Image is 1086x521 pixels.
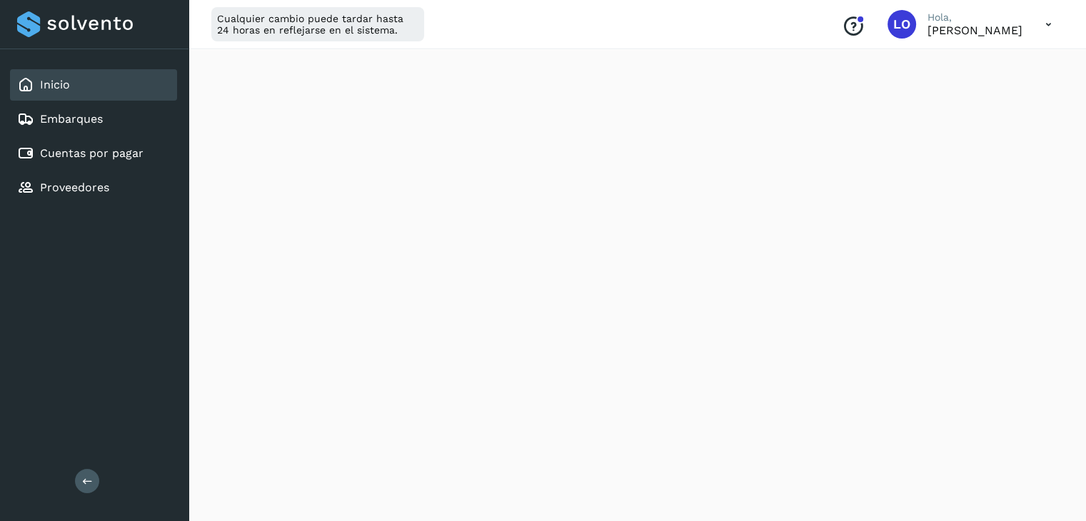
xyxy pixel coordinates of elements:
div: Inicio [10,69,177,101]
p: Hola, [927,11,1022,24]
div: Cualquier cambio puede tardar hasta 24 horas en reflejarse en el sistema. [211,7,424,41]
div: Embarques [10,103,177,135]
a: Proveedores [40,181,109,194]
div: Cuentas por pagar [10,138,177,169]
div: Proveedores [10,172,177,203]
a: Cuentas por pagar [40,146,144,160]
a: Inicio [40,78,70,91]
p: Luis Ocon [927,24,1022,37]
a: Embarques [40,112,103,126]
